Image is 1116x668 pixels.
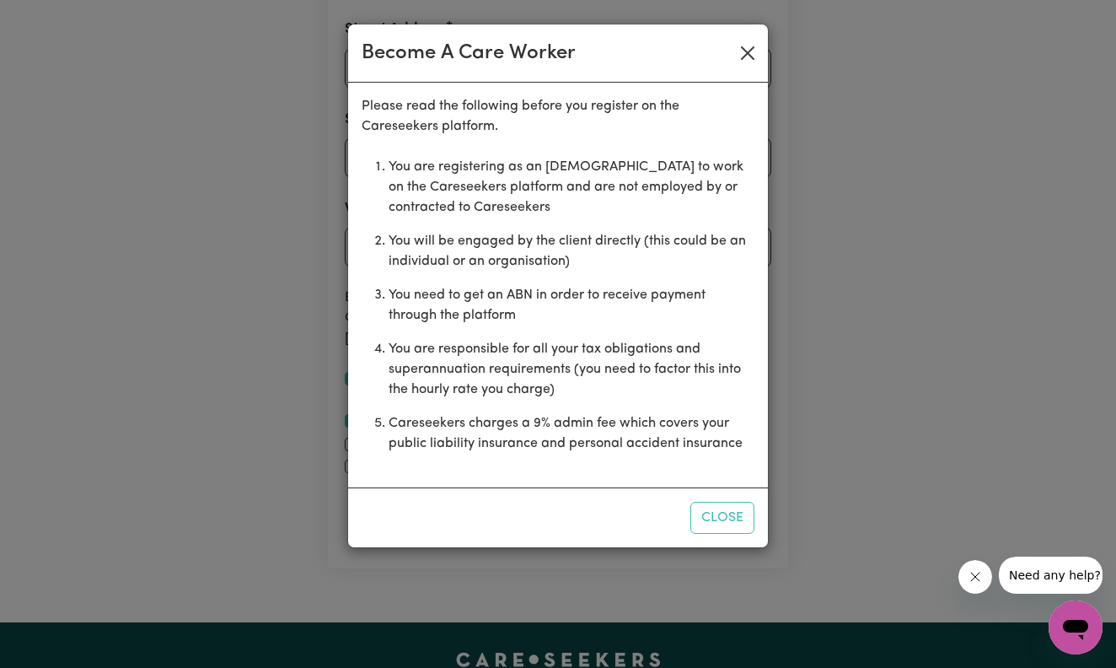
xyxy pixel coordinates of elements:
button: Close [690,502,754,534]
iframe: Message from company [999,557,1103,594]
p: Please read the following before you register on the Careseekers platform. [362,96,754,137]
li: You are registering as an [DEMOGRAPHIC_DATA] to work on the Careseekers platform and are not empl... [389,150,754,224]
iframe: Close message [958,560,992,594]
div: Become A Care Worker [362,38,576,68]
button: Close [734,40,761,67]
li: Careseekers charges a 9% admin fee which covers your public liability insurance and personal acci... [389,407,754,461]
li: You need to get an ABN in order to receive payment through the platform [389,278,754,332]
iframe: Button to launch messaging window [1049,601,1103,655]
li: You are responsible for all your tax obligations and superannuation requirements (you need to fac... [389,332,754,407]
li: You will be engaged by the client directly (this could be an individual or an organisation) [389,224,754,278]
